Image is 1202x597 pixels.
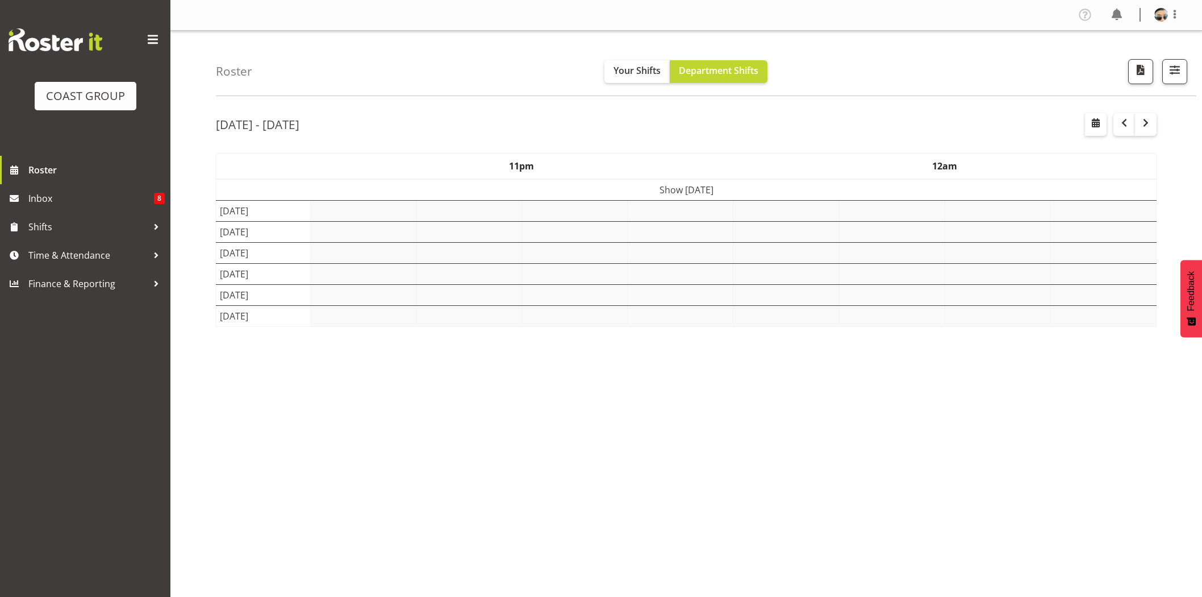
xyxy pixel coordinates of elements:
td: [DATE] [216,284,311,305]
button: Filter Shifts [1162,59,1187,84]
img: aof-anujarawat71d0d1c466b097e0dd92e270e9672f26.png [1154,8,1168,22]
h4: Roster [216,65,252,78]
td: Show [DATE] [216,179,1157,201]
th: 12am [733,153,1157,179]
span: Time & Attendance [28,247,148,264]
span: Your Shifts [613,64,661,77]
span: Feedback [1186,271,1196,311]
h2: [DATE] - [DATE] [216,117,299,132]
span: Roster [28,161,165,179]
button: Department Shifts [670,60,767,83]
div: COAST GROUP [46,88,125,105]
td: [DATE] [216,200,311,221]
span: Shifts [28,218,148,235]
td: [DATE] [216,263,311,284]
span: 8 [154,193,165,204]
td: [DATE] [216,305,311,326]
span: Finance & Reporting [28,275,148,292]
th: 11pm [310,153,733,179]
td: [DATE] [216,242,311,263]
button: Feedback - Show survey [1180,260,1202,337]
td: [DATE] [216,221,311,242]
img: Rosterit website logo [9,28,102,51]
span: Inbox [28,190,154,207]
button: Your Shifts [604,60,670,83]
button: Select a specific date within the roster. [1085,113,1107,136]
span: Department Shifts [679,64,758,77]
button: Download a PDF of the roster according to the set date range. [1128,59,1153,84]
